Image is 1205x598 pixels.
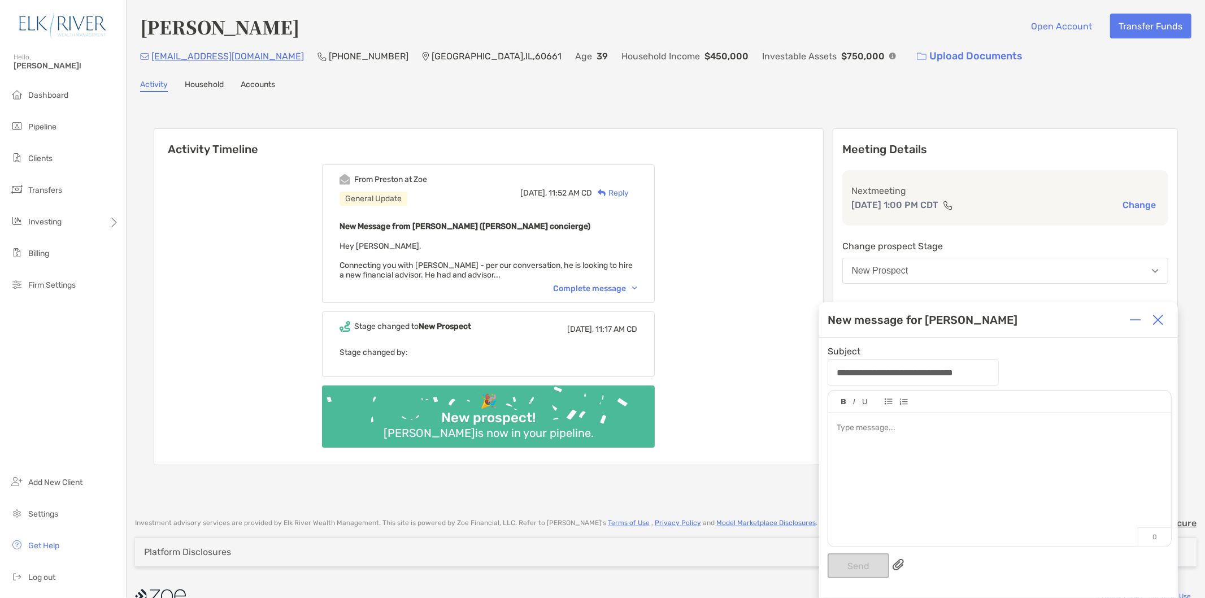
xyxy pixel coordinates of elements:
img: paperclip attachments [893,559,904,570]
div: From Preston at Zoe [354,175,427,184]
h6: Activity Timeline [154,129,823,156]
span: Transfers [28,185,62,195]
img: pipeline icon [10,119,24,133]
p: Household Income [621,49,700,63]
label: Subject [828,346,860,356]
span: Add New Client [28,478,82,487]
img: Editor control icon [862,399,868,405]
img: transfers icon [10,183,24,196]
span: Pipeline [28,122,56,132]
img: add_new_client icon [10,475,24,488]
p: $450,000 [704,49,749,63]
a: Activity [140,80,168,92]
div: Platform Disclosures [144,547,231,557]
p: 39 [597,49,608,63]
p: Meeting Details [842,142,1168,157]
img: get-help icon [10,538,24,552]
img: Event icon [340,174,350,185]
span: 11:17 AM CD [595,324,637,334]
img: billing icon [10,246,24,259]
span: Firm Settings [28,280,76,290]
img: Editor control icon [885,398,893,405]
p: [GEOGRAPHIC_DATA] , IL , 60661 [432,49,562,63]
span: Get Help [28,541,59,551]
p: [PHONE_NUMBER] [329,49,408,63]
a: Privacy Policy [655,519,701,527]
div: Stage changed to [354,322,471,331]
b: New Message from [PERSON_NAME] ([PERSON_NAME] concierge) [340,222,590,231]
p: Change prospect Stage [842,239,1168,253]
span: [PERSON_NAME]! [14,61,119,71]
img: Zoe Logo [14,5,112,45]
p: $750,000 [841,49,885,63]
img: Chevron icon [632,287,637,290]
p: [DATE] 1:00 PM CDT [851,198,938,212]
div: New prospect! [437,410,540,426]
img: Open dropdown arrow [1152,269,1159,273]
p: 0 [1138,527,1171,547]
a: Model Marketplace Disclosures [716,519,816,527]
h4: [PERSON_NAME] [140,14,299,40]
img: Email Icon [140,53,149,60]
img: firm-settings icon [10,278,24,291]
p: Stage changed by: [340,345,637,359]
img: communication type [943,201,953,210]
button: New Prospect [842,258,1168,284]
button: Transfer Funds [1110,14,1191,38]
img: Editor control icon [853,399,855,405]
span: Log out [28,573,55,582]
span: Billing [28,249,49,258]
button: Open Account [1023,14,1101,38]
img: Info Icon [889,53,896,59]
div: 🎉 [476,393,502,410]
span: Investing [28,217,62,227]
img: Editor control icon [899,398,908,405]
img: Reply icon [598,189,606,197]
span: Clients [28,154,53,163]
span: Settings [28,509,58,519]
button: Change [1119,199,1159,211]
img: investing icon [10,214,24,228]
a: Terms of Use [608,519,650,527]
p: Investment advisory services are provided by Elk River Wealth Management . This site is powered b... [135,519,817,527]
a: Household [185,80,224,92]
p: [EMAIL_ADDRESS][DOMAIN_NAME] [151,49,304,63]
img: logout icon [10,570,24,583]
img: Phone Icon [317,52,327,61]
span: Dashboard [28,90,68,100]
div: Complete message [553,284,637,293]
b: New Prospect [419,322,471,331]
div: Reply [592,187,629,199]
img: Event icon [340,321,350,332]
img: Location Icon [422,52,429,61]
div: New message for [PERSON_NAME] [828,313,1017,327]
span: Hey [PERSON_NAME], Connecting you with [PERSON_NAME] - per our conversation, he is looking to hir... [340,241,633,280]
p: Age [575,49,592,63]
div: [PERSON_NAME] is now in your pipeline. [379,426,598,440]
a: Accounts [241,80,275,92]
div: New Prospect [852,266,908,276]
span: [DATE], [567,324,594,334]
p: Investable Assets [762,49,837,63]
img: settings icon [10,506,24,520]
p: Next meeting [851,184,1159,198]
span: 11:52 AM CD [549,188,592,198]
span: [DATE], [520,188,547,198]
a: Upload Documents [910,44,1030,68]
img: button icon [917,53,926,60]
img: dashboard icon [10,88,24,101]
img: clients icon [10,151,24,164]
img: Editor control icon [841,399,846,405]
img: Expand or collapse [1130,314,1141,326]
img: Close [1152,314,1164,326]
div: General Update [340,192,407,206]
